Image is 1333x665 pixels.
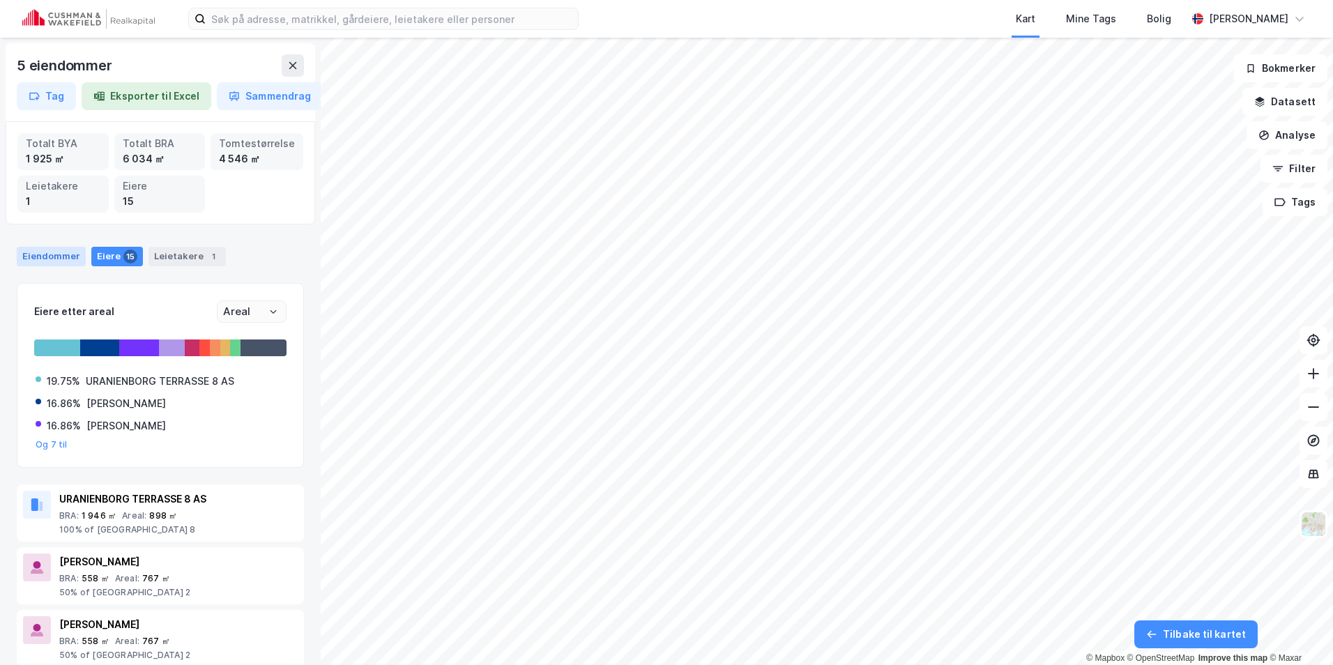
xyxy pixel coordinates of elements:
[47,395,81,412] div: 16.86%
[59,491,298,507] div: URANIENBORG TERRASSE 8 AS
[82,636,109,647] div: 558 ㎡
[1263,188,1327,216] button: Tags
[123,194,197,209] div: 15
[86,418,166,434] div: [PERSON_NAME]
[82,573,109,584] div: 558 ㎡
[59,524,298,535] div: 100% of [GEOGRAPHIC_DATA] 8
[1247,121,1327,149] button: Analyse
[1086,653,1125,663] a: Mapbox
[91,247,143,266] div: Eiere
[142,573,170,584] div: 767 ㎡
[26,136,100,151] div: Totalt BYA
[17,247,86,266] div: Eiendommer
[123,250,137,263] div: 15
[1066,10,1116,27] div: Mine Tags
[142,636,170,647] div: 767 ㎡
[26,151,100,167] div: 1 925 ㎡
[1209,10,1288,27] div: [PERSON_NAME]
[1263,598,1333,665] div: Kontrollprogram for chat
[122,510,146,521] div: Areal :
[268,306,279,317] button: Open
[1263,598,1333,665] iframe: Chat Widget
[59,510,79,521] div: BRA :
[123,178,197,194] div: Eiere
[36,439,68,450] button: Og 7 til
[47,373,80,390] div: 19.75%
[26,178,100,194] div: Leietakere
[17,54,115,77] div: 5 eiendommer
[1242,88,1327,116] button: Datasett
[1147,10,1171,27] div: Bolig
[26,194,100,209] div: 1
[149,510,177,521] div: 898 ㎡
[115,573,139,584] div: Areal :
[206,8,578,29] input: Søk på adresse, matrikkel, gårdeiere, leietakere eller personer
[59,616,298,633] div: [PERSON_NAME]
[1300,511,1327,537] img: Z
[82,510,116,521] div: 1 946 ㎡
[123,136,197,151] div: Totalt BRA
[1198,653,1267,663] a: Improve this map
[59,636,79,647] div: BRA :
[82,82,211,110] button: Eksporter til Excel
[1127,653,1195,663] a: OpenStreetMap
[59,573,79,584] div: BRA :
[59,587,298,598] div: 50% of [GEOGRAPHIC_DATA] 2
[1233,54,1327,82] button: Bokmerker
[219,136,295,151] div: Tomtestørrelse
[1134,620,1258,648] button: Tilbake til kartet
[47,418,81,434] div: 16.86%
[86,373,234,390] div: URANIENBORG TERRASSE 8 AS
[59,650,298,661] div: 50% of [GEOGRAPHIC_DATA] 2
[115,636,139,647] div: Areal :
[206,250,220,263] div: 1
[1260,155,1327,183] button: Filter
[22,9,155,29] img: cushman-wakefield-realkapital-logo.202ea83816669bd177139c58696a8fa1.svg
[218,301,286,322] input: ClearOpen
[86,395,166,412] div: [PERSON_NAME]
[59,553,298,570] div: [PERSON_NAME]
[34,303,217,320] div: Eiere etter areal
[123,151,197,167] div: 6 034 ㎡
[1016,10,1035,27] div: Kart
[148,247,226,266] div: Leietakere
[17,82,76,110] button: Tag
[217,82,323,110] button: Sammendrag
[219,151,295,167] div: 4 546 ㎡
